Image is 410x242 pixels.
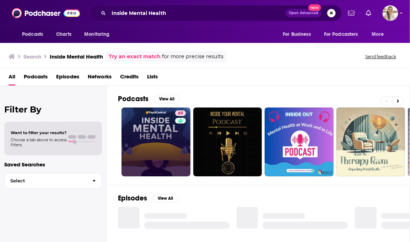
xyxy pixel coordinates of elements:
[383,5,398,21] span: Logged in as acquavie
[88,71,112,86] a: Networks
[178,110,183,117] span: 69
[147,71,158,86] a: Lists
[372,29,384,39] span: More
[11,137,67,147] span: Choose a tab above to access filters.
[118,94,149,103] h2: Podcasts
[345,7,357,19] a: Show notifications dropdown
[56,71,79,86] a: Episodes
[120,71,139,86] a: Credits
[278,28,320,41] button: open menu
[84,29,109,39] span: Monitoring
[23,53,41,60] h3: Search
[308,4,321,11] span: New
[363,54,399,60] button: Send feedback
[118,194,178,203] a: EpisodesView All
[5,178,87,183] span: Select
[9,71,15,86] a: All
[4,161,102,168] p: Saved Searches
[52,28,76,41] a: Charts
[175,110,186,116] a: 69
[4,173,102,189] button: Select
[319,28,368,41] button: open menu
[24,71,48,86] a: Podcasts
[109,7,286,19] input: Search podcasts, credits, & more...
[50,53,103,60] h3: Inside Mental Health
[383,5,398,21] button: Show profile menu
[324,29,358,39] span: For Podcasters
[12,6,80,20] img: Podchaser - Follow, Share and Rate Podcasts
[122,108,190,176] a: 69
[17,28,52,41] button: open menu
[79,28,119,41] button: open menu
[383,5,398,21] img: User Profile
[89,5,342,21] div: Search podcasts, credits, & more...
[289,11,318,15] span: Open Advanced
[11,130,67,135] span: Want to filter your results?
[283,29,311,39] span: For Business
[109,53,161,61] a: Try an exact match
[162,53,223,61] span: for more precise results
[118,194,147,203] h2: Episodes
[118,94,180,103] a: PodcastsView All
[56,29,71,39] span: Charts
[153,194,178,203] button: View All
[22,29,43,39] span: Podcasts
[363,7,374,19] a: Show notifications dropdown
[4,104,102,115] h2: Filter By
[154,95,180,103] button: View All
[367,28,393,41] button: open menu
[286,9,322,17] button: Open AdvancedNew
